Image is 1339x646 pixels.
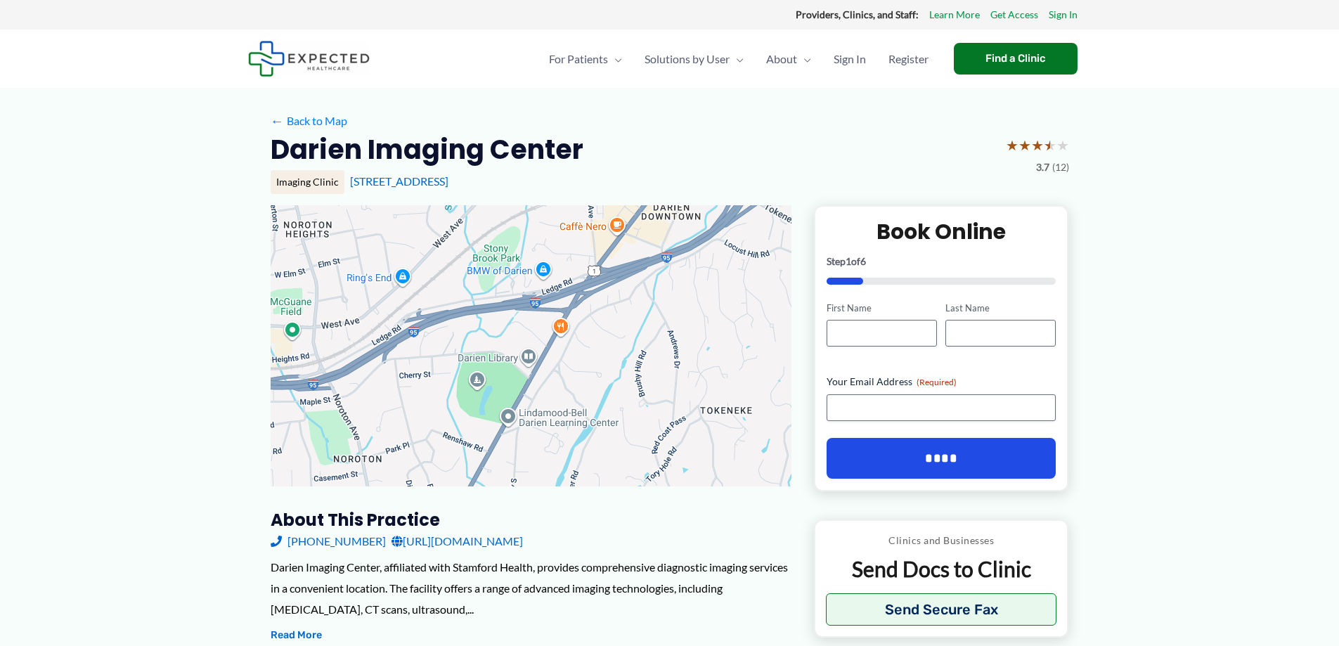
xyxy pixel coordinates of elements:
span: Solutions by User [645,34,730,84]
a: Find a Clinic [954,43,1078,75]
span: 3.7 [1036,158,1049,176]
span: For Patients [549,34,608,84]
span: About [766,34,797,84]
label: Last Name [945,302,1056,315]
span: Menu Toggle [730,34,744,84]
span: Register [888,34,929,84]
span: ★ [1031,132,1044,158]
a: Learn More [929,6,980,24]
a: Get Access [990,6,1038,24]
a: ←Back to Map [271,110,347,131]
span: ★ [1056,132,1069,158]
span: (12) [1052,158,1069,176]
label: Your Email Address [827,375,1056,389]
div: Imaging Clinic [271,170,344,194]
a: [URL][DOMAIN_NAME] [392,531,523,552]
button: Send Secure Fax [826,593,1057,626]
h3: About this practice [271,509,791,531]
span: ★ [1018,132,1031,158]
strong: Providers, Clinics, and Staff: [796,8,919,20]
button: Read More [271,627,322,644]
nav: Primary Site Navigation [538,34,940,84]
a: AboutMenu Toggle [755,34,822,84]
p: Clinics and Businesses [826,531,1057,550]
span: ★ [1044,132,1056,158]
h2: Book Online [827,218,1056,245]
a: Register [877,34,940,84]
a: Sign In [1049,6,1078,24]
span: ★ [1006,132,1018,158]
p: Send Docs to Clinic [826,555,1057,583]
span: 6 [860,255,866,267]
a: [STREET_ADDRESS] [350,174,448,188]
span: 1 [846,255,851,267]
div: Darien Imaging Center, affiliated with Stamford Health, provides comprehensive diagnostic imaging... [271,557,791,619]
span: ← [271,114,284,127]
a: Sign In [822,34,877,84]
a: Solutions by UserMenu Toggle [633,34,755,84]
label: First Name [827,302,937,315]
h2: Darien Imaging Center [271,132,583,167]
span: Sign In [834,34,866,84]
a: For PatientsMenu Toggle [538,34,633,84]
p: Step of [827,257,1056,266]
img: Expected Healthcare Logo - side, dark font, small [248,41,370,77]
span: Menu Toggle [797,34,811,84]
a: [PHONE_NUMBER] [271,531,386,552]
span: Menu Toggle [608,34,622,84]
span: (Required) [917,377,957,387]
